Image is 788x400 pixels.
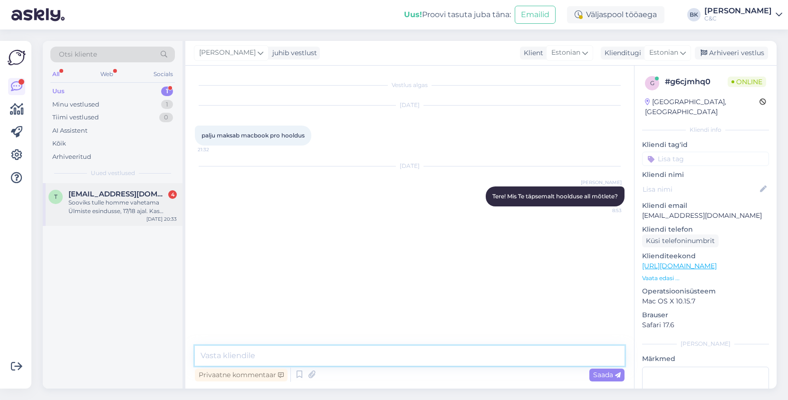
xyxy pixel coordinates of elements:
span: Saada [593,371,621,379]
p: Brauser [642,310,769,320]
div: AI Assistent [52,126,87,136]
p: Operatsioonisüsteem [642,286,769,296]
span: Tere! Mis Te täpsemalt hoolduse all mõtlete? [492,193,618,200]
div: # g6cjmhq0 [665,76,728,88]
p: Kliendi tag'id [642,140,769,150]
div: Minu vestlused [52,100,99,109]
div: Arhiveeritud [52,152,91,162]
p: Mac OS X 10.15.7 [642,296,769,306]
div: Socials [152,68,175,80]
div: Klient [520,48,543,58]
div: BK [687,8,701,21]
div: [DATE] [195,162,625,170]
div: [PERSON_NAME] [642,340,769,348]
div: Kõik [52,139,66,148]
span: [PERSON_NAME] [581,179,622,186]
p: Safari 17.6 [642,320,769,330]
div: All [50,68,61,80]
span: Estonian [649,48,678,58]
span: 8:53 [586,207,622,214]
div: Väljaspool tööaega [567,6,664,23]
p: Klienditeekond [642,251,769,261]
div: Web [98,68,115,80]
p: Kliendi nimi [642,170,769,180]
div: 0 [159,113,173,122]
div: [DATE] [195,101,625,109]
div: juhib vestlust [269,48,317,58]
span: Otsi kliente [59,49,97,59]
button: Emailid [515,6,556,24]
span: palju maksab macbook pro hooldus [202,132,305,139]
b: Uus! [404,10,422,19]
div: [PERSON_NAME] [704,7,772,15]
input: Lisa nimi [643,184,758,195]
span: 21:32 [198,146,233,153]
span: Uued vestlused [91,169,135,177]
div: Küsi telefoninumbrit [642,234,719,247]
div: Klienditugi [601,48,641,58]
p: Märkmed [642,354,769,364]
span: tiina.lips@gmail.com [68,190,167,198]
span: g [650,79,654,87]
span: [PERSON_NAME] [199,48,256,58]
div: Sooviks tulle homme vahetama Ülmiste esindusse, 17/18 ajal. Kas peaks aja broneerima? [68,198,177,215]
span: Online [728,77,766,87]
div: Vestlus algas [195,81,625,89]
div: 1 [161,100,173,109]
div: 1 [161,87,173,96]
input: Lisa tag [642,152,769,166]
p: Kliendi telefon [642,224,769,234]
span: t [54,193,58,200]
div: Kliendi info [642,126,769,134]
div: C&C [704,15,772,22]
div: Tiimi vestlused [52,113,99,122]
div: Proovi tasuta juba täna: [404,9,511,20]
div: 4 [168,190,177,199]
p: Vaata edasi ... [642,274,769,283]
div: Arhiveeri vestlus [695,47,768,59]
div: Uus [52,87,65,96]
div: [GEOGRAPHIC_DATA], [GEOGRAPHIC_DATA] [645,97,759,117]
span: Estonian [551,48,580,58]
div: [DATE] 20:33 [146,215,177,223]
p: Kliendi email [642,201,769,211]
p: [EMAIL_ADDRESS][DOMAIN_NAME] [642,211,769,221]
a: [URL][DOMAIN_NAME] [642,262,717,270]
a: [PERSON_NAME]C&C [704,7,782,22]
div: Privaatne kommentaar [195,369,288,381]
img: Askly Logo [8,49,26,67]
